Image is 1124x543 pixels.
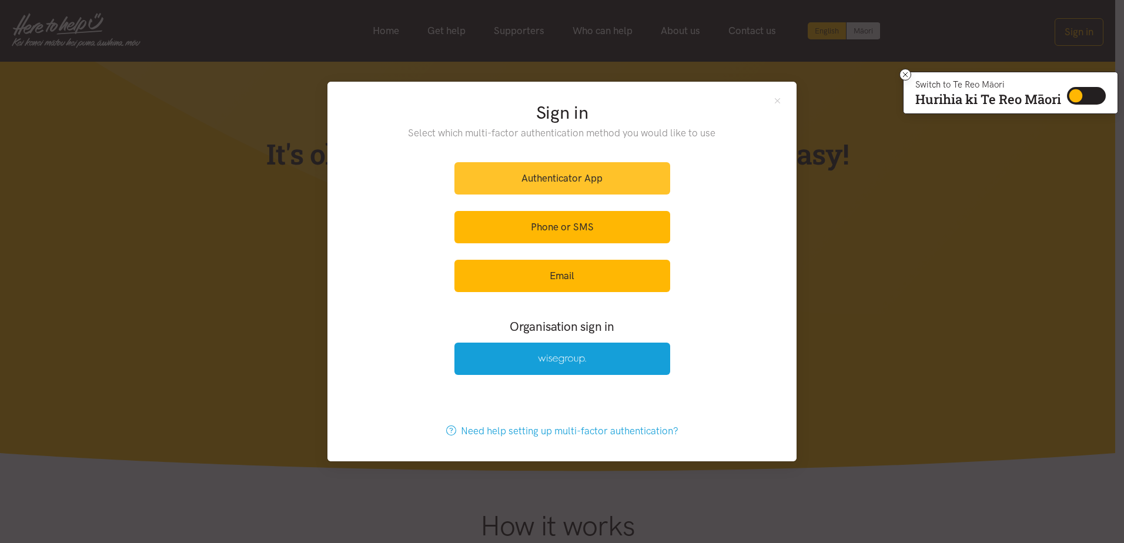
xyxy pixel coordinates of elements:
p: Switch to Te Reo Māori [915,81,1061,88]
button: Close [772,96,782,106]
a: Authenticator App [454,162,670,195]
p: Hurihia ki Te Reo Māori [915,94,1061,105]
a: Phone or SMS [454,211,670,243]
a: Need help setting up multi-factor authentication? [434,415,691,447]
a: Email [454,260,670,292]
p: Select which multi-factor authentication method you would like to use [384,125,740,141]
h2: Sign in [384,100,740,125]
img: Wise Group [538,354,586,364]
h3: Organisation sign in [422,318,702,335]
